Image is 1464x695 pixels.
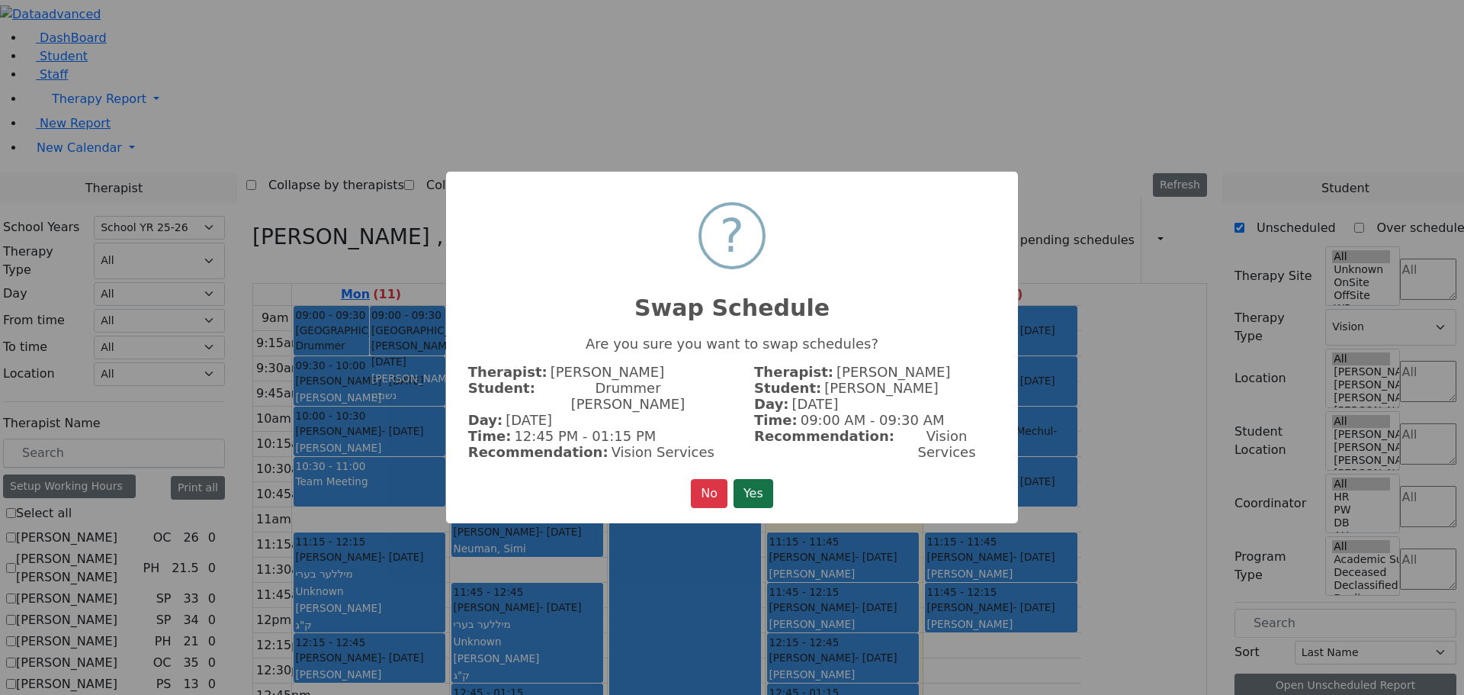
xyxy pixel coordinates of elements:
span: Drummer [PERSON_NAME] [538,380,718,412]
span: [DATE] [506,412,552,428]
strong: Time: [754,412,798,428]
div: ? [720,205,744,266]
strong: Time: [468,428,512,444]
button: Yes [734,479,773,508]
span: [PERSON_NAME] [824,380,939,396]
button: No [691,479,727,508]
strong: Day: [468,412,502,428]
strong: Student: [754,380,821,396]
span: [DATE] [792,396,839,412]
strong: Recommendation: [468,444,608,460]
span: Vision Services [612,444,714,460]
strong: Therapist: [468,364,547,380]
strong: Day: [754,396,788,412]
span: [PERSON_NAME] [836,364,951,380]
p: Are you sure you want to swap schedules? [468,336,996,352]
strong: Recommendation: [754,428,894,460]
span: [PERSON_NAME] [551,364,665,380]
h2: Swap Schedule [446,276,1018,322]
strong: Therapist: [754,364,833,380]
span: 09:00 AM - 09:30 AM [801,412,945,428]
strong: Student: [468,380,535,412]
span: Vision Services [897,428,996,460]
span: 12:45 PM - 01:15 PM [514,428,656,444]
